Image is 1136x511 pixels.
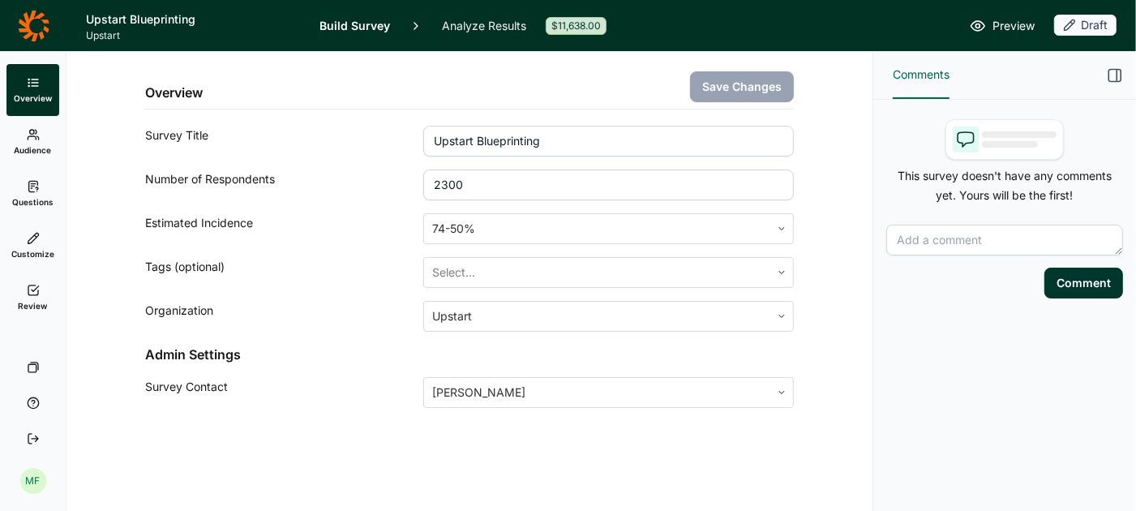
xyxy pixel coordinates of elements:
[6,220,59,272] a: Customize
[690,71,794,102] button: Save Changes
[12,196,54,208] span: Questions
[15,144,52,156] span: Audience
[546,17,607,35] div: $11,638.00
[893,65,950,84] span: Comments
[6,116,59,168] a: Audience
[145,345,794,364] h2: Admin Settings
[970,16,1035,36] a: Preview
[145,377,423,408] div: Survey Contact
[893,52,950,99] button: Comments
[1054,15,1117,37] button: Draft
[11,248,54,260] span: Customize
[1054,15,1117,36] div: Draft
[423,126,794,157] input: ex: Package testing study
[1044,268,1123,298] button: Comment
[20,468,46,494] div: MF
[992,16,1035,36] span: Preview
[145,126,423,157] div: Survey Title
[6,64,59,116] a: Overview
[423,170,794,200] input: 1000
[6,168,59,220] a: Questions
[145,301,423,332] div: Organization
[14,92,52,104] span: Overview
[145,213,423,244] div: Estimated Incidence
[19,300,48,311] span: Review
[145,257,423,288] div: Tags (optional)
[886,166,1123,205] p: This survey doesn't have any comments yet. Yours will be the first!
[86,29,300,42] span: Upstart
[145,170,423,200] div: Number of Respondents
[145,83,203,102] h2: Overview
[6,272,59,324] a: Review
[86,10,300,29] h1: Upstart Blueprinting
